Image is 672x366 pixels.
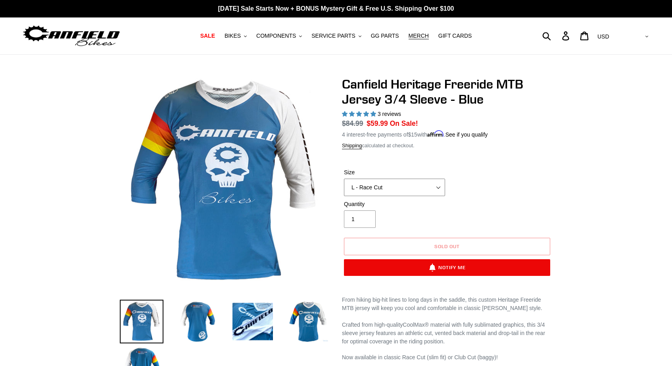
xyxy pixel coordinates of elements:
img: Load image into Gallery viewer, Canfield Heritage Freeride MTB Jersey 3/4 Sleeve - Blue [175,300,219,343]
a: MERCH [405,31,433,41]
span: GIFT CARDS [438,33,472,39]
img: Load image into Gallery viewer, Canfield Heritage Freeride MTB Jersey 3/4 Sleeve - Blue [231,300,275,343]
span: 3 reviews [378,111,401,117]
div: calculated at checkout. [342,142,552,150]
span: SERVICE PARTS [311,33,355,39]
span: 5.00 stars [342,111,378,117]
button: COMPONENTS [252,31,306,41]
button: BIKES [221,31,251,41]
p: Crafted from high-quality [342,321,552,346]
div: From hiking big-hit lines to long days in the saddle, this custom Heritage Freeride MTB jersey wi... [342,296,552,312]
span: Now available in classic Race Cut (slim fit) or Club Cut (baggy)! [342,354,498,360]
img: Canfield Bikes [22,23,121,48]
a: Shipping [342,143,362,149]
span: MERCH [409,33,429,39]
s: $84.99 [342,119,363,127]
span: CoolMax® material with fully sublimated graphics, this 3/4 sleeve jersey features an athletic cut... [342,322,545,345]
img: Load image into Gallery viewer, Canfield Heritage Freeride MTB Jersey 3/4 Sleeve - Blue [286,300,330,343]
span: COMPONENTS [256,33,296,39]
h1: Canfield Heritage Freeride MTB Jersey 3/4 Sleeve - Blue [342,77,552,107]
label: Quantity [344,200,445,208]
span: GG PARTS [371,33,399,39]
span: BIKES [225,33,241,39]
span: $15 [408,131,417,138]
span: Affirm [427,130,444,137]
button: SERVICE PARTS [307,31,365,41]
span: SALE [200,33,215,39]
label: Size [344,168,445,177]
a: GG PARTS [367,31,403,41]
span: On Sale! [390,118,418,129]
span: Sold out [434,243,460,249]
a: GIFT CARDS [434,31,476,41]
p: 4 interest-free payments of with . [342,129,488,139]
button: Sold out [344,238,550,255]
a: SALE [196,31,219,41]
span: $59.99 [367,119,388,127]
button: Notify Me [344,259,550,276]
img: Load image into Gallery viewer, Canfield Heritage Freeride MTB Jersey 3/4 Sleeve - Blue [120,300,163,343]
a: See if you qualify - Learn more about Affirm Financing (opens in modal) [445,131,488,138]
input: Search [547,27,567,44]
